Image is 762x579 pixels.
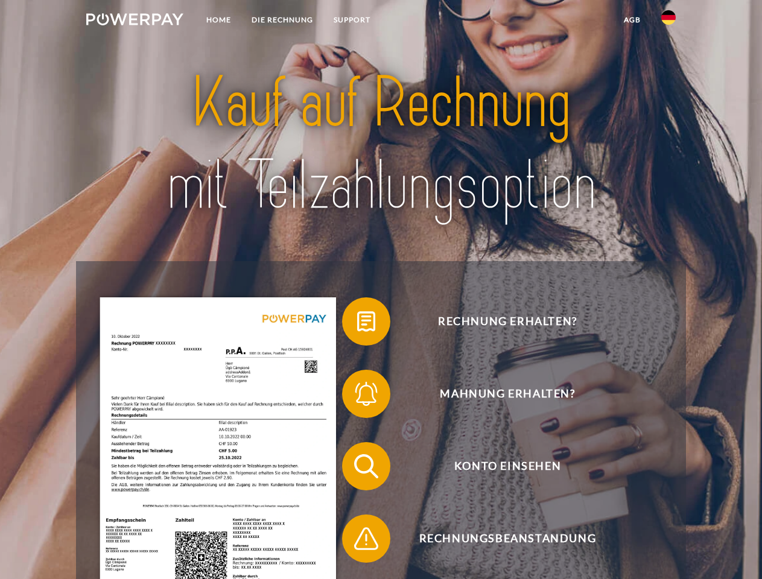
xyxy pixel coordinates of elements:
img: logo-powerpay-white.svg [86,13,183,25]
img: qb_bell.svg [351,379,381,409]
button: Rechnungsbeanstandung [342,514,656,563]
a: DIE RECHNUNG [241,9,323,31]
button: Rechnung erhalten? [342,297,656,346]
img: qb_bill.svg [351,306,381,337]
img: title-powerpay_de.svg [115,58,647,231]
a: agb [614,9,651,31]
a: Home [196,9,241,31]
span: Rechnung erhalten? [360,297,655,346]
span: Mahnung erhalten? [360,370,655,418]
button: Mahnung erhalten? [342,370,656,418]
img: de [661,10,676,25]
img: qb_search.svg [351,451,381,481]
span: Konto einsehen [360,442,655,490]
span: Rechnungsbeanstandung [360,514,655,563]
img: qb_warning.svg [351,524,381,554]
a: SUPPORT [323,9,381,31]
button: Konto einsehen [342,442,656,490]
